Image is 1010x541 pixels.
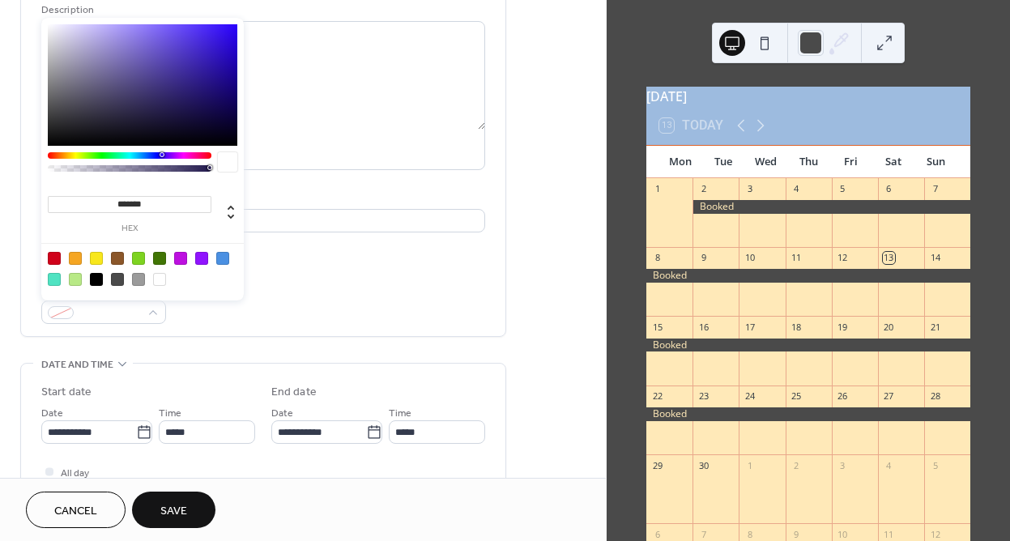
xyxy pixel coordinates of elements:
div: Fri [829,146,872,178]
div: End date [271,384,317,401]
div: 14 [929,252,941,264]
div: Tue [702,146,745,178]
div: #4A90E2 [216,252,229,265]
div: 25 [791,390,803,403]
div: Wed [744,146,787,178]
div: 15 [651,321,663,333]
div: 12 [929,528,941,540]
label: hex [48,224,211,233]
span: Time [389,405,411,422]
div: 30 [697,459,710,471]
div: [DATE] [646,87,970,106]
div: 2 [697,183,710,195]
div: 8 [744,528,756,540]
div: 12 [837,252,849,264]
div: Mon [659,146,702,178]
div: #D0021B [48,252,61,265]
div: 4 [883,459,895,471]
div: 20 [883,321,895,333]
div: 26 [837,390,849,403]
div: Thu [787,146,830,178]
div: #F8E71C [90,252,103,265]
div: 16 [697,321,710,333]
button: Cancel [26,492,126,528]
div: Booked [693,200,970,214]
div: 8 [651,252,663,264]
div: 7 [697,528,710,540]
span: Cancel [54,503,97,520]
div: 10 [744,252,756,264]
div: Sat [872,146,915,178]
div: #417505 [153,252,166,265]
div: Sun [914,146,957,178]
div: 28 [929,390,941,403]
div: 18 [791,321,803,333]
div: 19 [837,321,849,333]
div: 1 [651,183,663,195]
div: 9 [697,252,710,264]
div: Booked [646,269,970,283]
div: #BD10E0 [174,252,187,265]
div: 5 [837,183,849,195]
div: 13 [883,252,895,264]
div: #8B572A [111,252,124,265]
div: #9B9B9B [132,273,145,286]
div: 24 [744,390,756,403]
div: 2 [791,459,803,471]
span: All day [61,465,89,482]
div: Booked [646,407,970,421]
div: 29 [651,459,663,471]
div: #4A4A4A [111,273,124,286]
span: Time [159,405,181,422]
button: Save [132,492,215,528]
div: #000000 [90,273,103,286]
div: 4 [791,183,803,195]
div: #FFFFFF [153,273,166,286]
div: 5 [929,459,941,471]
div: 27 [883,390,895,403]
div: 3 [837,459,849,471]
div: 21 [929,321,941,333]
div: Location [41,190,482,207]
div: 7 [929,183,941,195]
div: 22 [651,390,663,403]
span: Date [271,405,293,422]
div: #7ED321 [132,252,145,265]
div: 17 [744,321,756,333]
div: 1 [744,459,756,471]
div: #50E3C2 [48,273,61,286]
div: 10 [837,528,849,540]
div: Start date [41,384,92,401]
div: 23 [697,390,710,403]
div: #F5A623 [69,252,82,265]
div: 6 [651,528,663,540]
div: #B8E986 [69,273,82,286]
span: Date [41,405,63,422]
div: 9 [791,528,803,540]
div: Booked [646,339,970,352]
span: Date and time [41,356,113,373]
div: 11 [791,252,803,264]
span: Save [160,503,187,520]
div: #9013FE [195,252,208,265]
div: 6 [883,183,895,195]
div: Description [41,2,482,19]
div: 3 [744,183,756,195]
div: 11 [883,528,895,540]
